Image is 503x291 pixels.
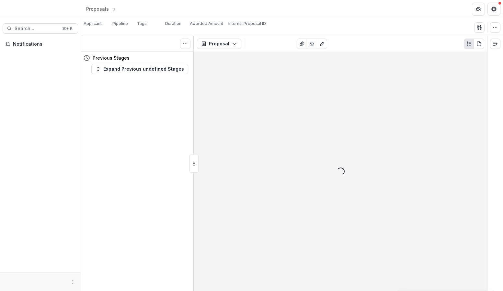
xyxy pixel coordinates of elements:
h4: Previous Stages [93,54,130,61]
button: Toggle View Cancelled Tasks [180,39,190,49]
button: Expand right [490,39,500,49]
p: Tags [137,21,147,27]
button: Edit as form [317,39,327,49]
div: ⌘ + K [61,25,74,32]
p: Internal Proposal ID [228,21,266,27]
button: Notifications [3,39,78,49]
button: Proposal [197,39,241,49]
button: Search... [3,23,78,34]
button: Partners [472,3,485,16]
a: Proposals [84,4,111,14]
button: Get Help [487,3,500,16]
button: More [69,278,77,286]
p: Awarded Amount [190,21,223,27]
button: View Attached Files [297,39,307,49]
p: Pipeline [112,21,128,27]
button: Plaintext view [464,39,474,49]
div: Proposals [86,6,109,12]
span: Notifications [13,41,75,47]
nav: breadcrumb [84,4,145,14]
button: PDF view [474,39,484,49]
button: Expand Previous undefined Stages [91,64,188,74]
p: Applicant [84,21,102,27]
p: Duration [165,21,181,27]
span: Search... [15,26,58,31]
